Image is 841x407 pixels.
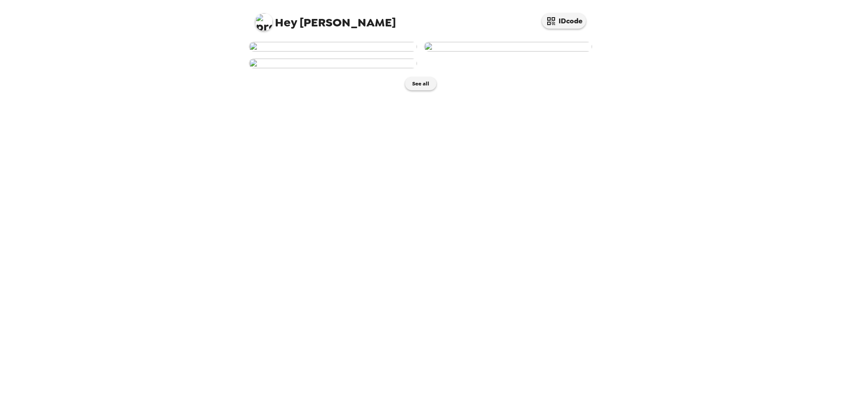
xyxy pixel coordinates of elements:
[249,59,417,68] img: user-235265
[424,42,592,52] img: user-242121
[542,13,586,29] button: IDcode
[249,42,417,52] img: user-242287
[255,9,396,29] span: [PERSON_NAME]
[275,15,297,30] span: Hey
[255,13,273,31] img: profile pic
[405,77,436,90] button: See all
